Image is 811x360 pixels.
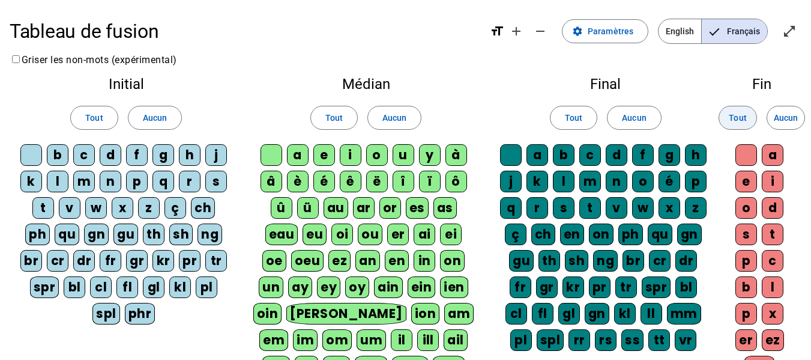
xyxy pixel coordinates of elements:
[531,224,555,245] div: ch
[331,224,353,245] div: oi
[287,144,309,166] div: a
[143,224,164,245] div: th
[572,26,583,37] mat-icon: settings
[152,171,174,192] div: q
[73,144,95,166] div: c
[128,106,182,130] button: Aucun
[735,250,757,272] div: p
[762,171,783,192] div: i
[732,77,792,91] h2: Fin
[288,276,312,298] div: ay
[47,250,68,272] div: cr
[30,276,59,298] div: spr
[310,106,358,130] button: Tout
[322,329,352,351] div: om
[550,106,597,130] button: Tout
[20,250,42,272] div: br
[632,171,654,192] div: o
[606,144,627,166] div: d
[313,171,335,192] div: é
[618,224,643,245] div: ph
[735,197,757,219] div: o
[579,197,601,219] div: t
[70,106,118,130] button: Tout
[100,144,121,166] div: d
[444,329,468,351] div: ail
[393,144,414,166] div: u
[382,111,406,125] span: Aucun
[505,303,527,325] div: cl
[197,224,222,245] div: ng
[762,250,783,272] div: c
[659,197,680,219] div: x
[562,19,648,43] button: Paramètres
[47,171,68,192] div: l
[589,224,614,245] div: on
[408,276,436,298] div: ein
[606,197,627,219] div: v
[179,250,200,272] div: pr
[328,250,351,272] div: ez
[560,224,584,245] div: en
[579,144,601,166] div: c
[762,329,784,351] div: ez
[593,250,618,272] div: ng
[677,224,702,245] div: gn
[526,144,548,166] div: a
[528,19,552,43] button: Diminuer la taille de la police
[313,144,335,166] div: e
[735,303,757,325] div: p
[595,329,617,351] div: rs
[379,197,401,219] div: or
[433,197,457,219] div: as
[10,12,480,50] h1: Tableau de fusion
[125,303,155,325] div: phr
[505,224,526,245] div: ç
[719,106,757,130] button: Tout
[509,250,534,272] div: gu
[116,276,138,298] div: fl
[324,197,348,219] div: au
[385,250,409,272] div: en
[762,303,783,325] div: x
[12,55,20,63] input: Griser les non-mots (expérimental)
[164,197,186,219] div: ç
[702,19,767,43] span: Français
[614,303,636,325] div: kl
[143,276,164,298] div: gl
[504,19,528,43] button: Augmenter la taille de la police
[169,224,193,245] div: sh
[25,224,50,245] div: ph
[553,144,574,166] div: b
[648,329,670,351] div: tt
[85,111,103,125] span: Tout
[419,171,441,192] div: ï
[90,276,112,298] div: cl
[565,111,582,125] span: Tout
[499,77,713,91] h2: Final
[777,19,801,43] button: Entrer en plein écran
[191,197,215,219] div: ch
[735,224,757,245] div: s
[196,276,217,298] div: pl
[340,171,361,192] div: ê
[445,144,467,166] div: à
[126,250,148,272] div: gr
[774,111,798,125] span: Aucun
[622,111,646,125] span: Aucun
[414,224,435,245] div: ai
[667,303,701,325] div: mm
[500,197,522,219] div: q
[126,144,148,166] div: f
[259,276,283,298] div: un
[138,197,160,219] div: z
[735,171,757,192] div: e
[287,171,309,192] div: è
[291,250,324,272] div: oeu
[641,303,662,325] div: ll
[532,303,553,325] div: fl
[642,276,671,298] div: spr
[92,303,120,325] div: spl
[152,144,174,166] div: g
[445,171,467,192] div: ô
